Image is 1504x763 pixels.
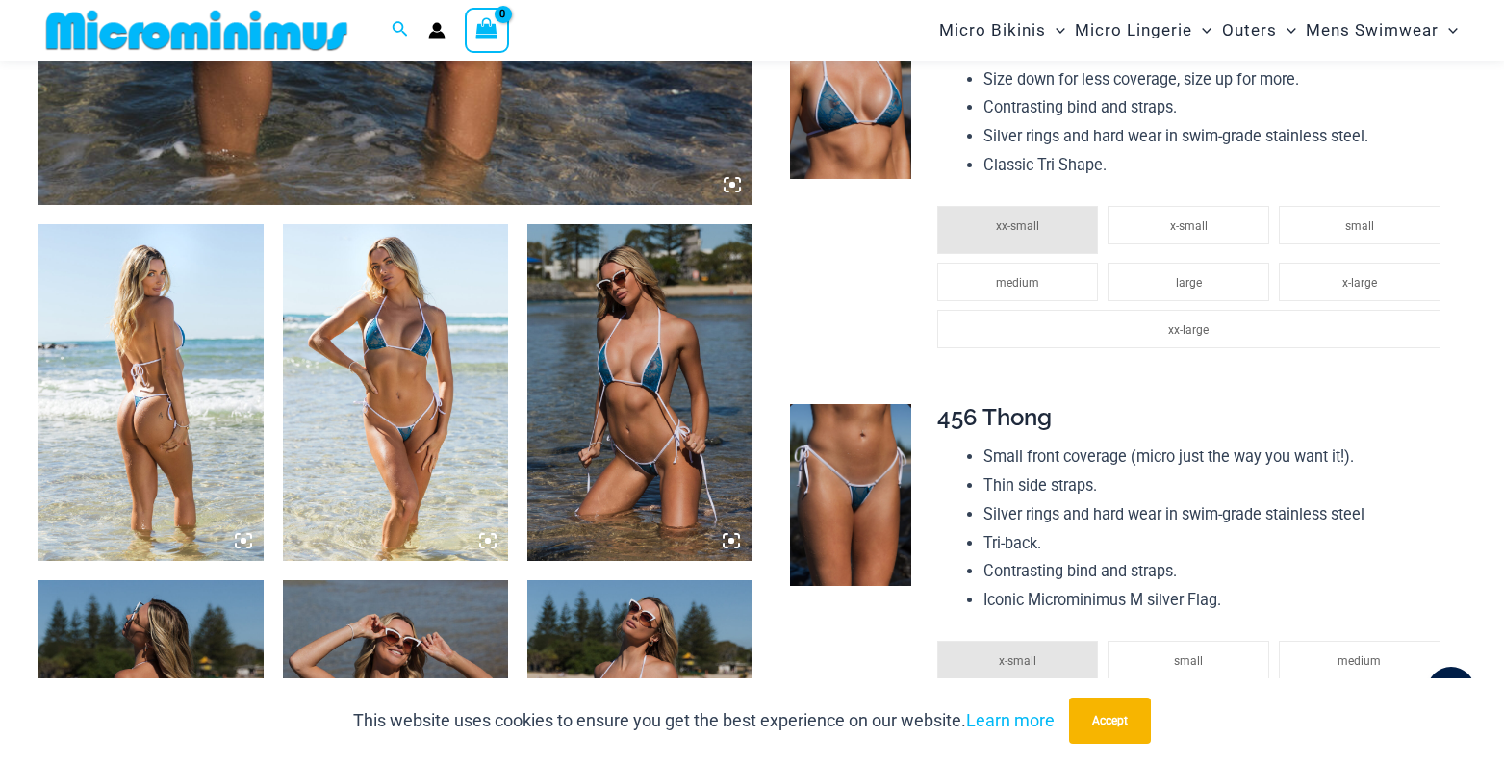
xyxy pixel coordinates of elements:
[1279,206,1440,244] li: small
[1222,6,1277,55] span: Outers
[38,224,264,562] img: Waves Breaking Ocean 312 Top 456 Bottom
[983,471,1450,500] li: Thin side straps.
[1338,654,1381,668] span: medium
[1279,641,1440,679] li: medium
[983,65,1450,94] li: Size down for less coverage, size up for more.
[1279,263,1440,301] li: x-large
[983,529,1450,558] li: Tri-back.
[283,224,508,562] img: Waves Breaking Ocean 312 Top 456 Bottom
[1070,6,1216,55] a: Micro LingerieMenu ToggleMenu Toggle
[983,93,1450,122] li: Contrasting bind and straps.
[937,263,1099,301] li: medium
[1174,654,1203,668] span: small
[465,8,509,52] a: View Shopping Cart, empty
[1069,698,1151,744] button: Accept
[1108,263,1269,301] li: large
[1176,276,1202,290] span: large
[353,706,1055,735] p: This website uses cookies to ensure you get the best experience on our website.
[1075,6,1192,55] span: Micro Lingerie
[996,276,1039,290] span: medium
[937,206,1099,254] li: xx-small
[1306,6,1439,55] span: Mens Swimwear
[1046,6,1065,55] span: Menu Toggle
[931,3,1466,58] nav: Site Navigation
[937,310,1440,348] li: xx-large
[983,500,1450,529] li: Silver rings and hard wear in swim-grade stainless steel
[1192,6,1211,55] span: Menu Toggle
[983,443,1450,471] li: Small front coverage (micro just the way you want it!).
[1342,276,1377,290] span: x-large
[983,151,1450,180] li: Classic Tri Shape.
[1108,641,1269,679] li: small
[428,22,446,39] a: Account icon link
[1170,219,1208,233] span: x-small
[937,403,1052,431] span: 456 Thong
[790,404,911,586] img: Waves Breaking Ocean 456 Bottom
[983,557,1450,586] li: Contrasting bind and straps.
[1168,323,1209,337] span: xx-large
[999,654,1036,668] span: x-small
[1301,6,1463,55] a: Mens SwimwearMenu ToggleMenu Toggle
[38,9,355,52] img: MM SHOP LOGO FLAT
[1345,219,1374,233] span: small
[1277,6,1296,55] span: Menu Toggle
[996,219,1039,233] span: xx-small
[1217,6,1301,55] a: OutersMenu ToggleMenu Toggle
[527,224,752,562] img: Waves Breaking Ocean 312 Top 456 Bottom
[934,6,1070,55] a: Micro BikinisMenu ToggleMenu Toggle
[983,586,1450,615] li: Iconic Microminimus M silver Flag.
[1439,6,1458,55] span: Menu Toggle
[937,641,1099,689] li: x-small
[392,18,409,42] a: Search icon link
[983,122,1450,151] li: Silver rings and hard wear in swim-grade stainless steel.
[939,6,1046,55] span: Micro Bikinis
[966,710,1055,730] a: Learn more
[1108,206,1269,244] li: x-small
